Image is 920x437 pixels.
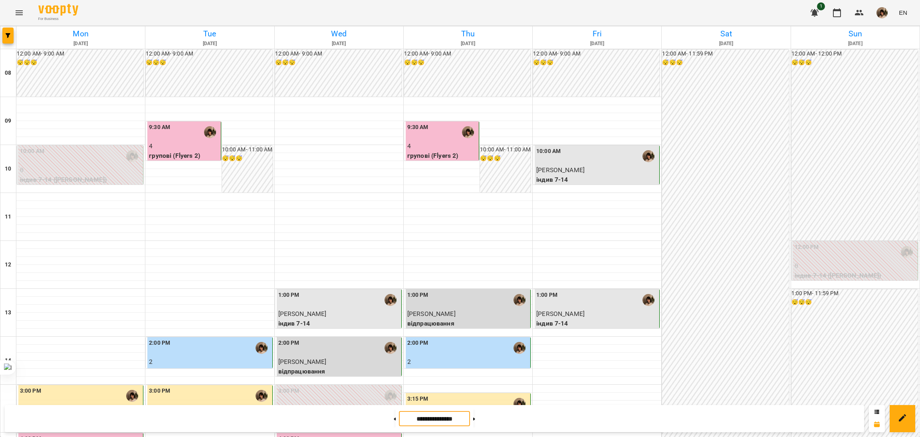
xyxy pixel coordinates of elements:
h6: Tue [147,28,273,40]
h6: Fri [534,28,660,40]
p: індив 7-14 [278,319,400,328]
img: Вікторія Кубрик [256,342,268,354]
h6: 13 [5,308,11,317]
label: 1:00 PM [278,291,299,300]
p: відпрацювання [278,367,400,376]
img: Вікторія Кубрик [514,398,525,410]
p: 0 [795,261,916,271]
label: 2:00 PM [407,339,428,348]
img: Вікторія Кубрик [901,246,913,258]
span: [PERSON_NAME] [407,310,456,318]
h6: 😴😴😴 [404,58,531,67]
span: [PERSON_NAME] [536,166,585,174]
img: Вікторія Кубрик [642,150,654,162]
h6: Wed [276,28,402,40]
label: 3:00 PM [20,387,41,395]
div: Вікторія Кубрик [514,294,525,306]
label: 9:30 AM [149,123,170,132]
img: Вікторія Кубрик [385,390,397,402]
h6: Mon [18,28,144,40]
p: 0 [20,165,141,175]
span: [PERSON_NAME] [536,310,585,318]
h6: 09 [5,117,11,125]
label: 10:00 AM [20,147,44,156]
img: Вікторія Кубрик [204,126,216,138]
label: 2:00 PM [278,339,299,348]
h6: 1:00 PM - 11:59 PM [791,289,918,298]
h6: Sat [663,28,789,40]
h6: 12:00 AM - 9:00 AM [146,50,272,58]
img: 5ab270ebd8e3dfeff87dc15fffc2038a.png [876,7,888,18]
h6: [DATE] [18,40,144,48]
h6: 😴😴😴 [791,298,918,307]
h6: [DATE] [276,40,402,48]
h6: Sun [792,28,918,40]
h6: 😴😴😴 [222,154,273,163]
h6: 10 [5,165,11,173]
p: відпрацювання [407,319,529,328]
h6: 😴😴😴 [275,58,402,67]
h6: 😴😴😴 [791,58,918,67]
h6: 12:00 AM - 11:59 PM [662,50,789,58]
img: Вікторія Кубрик [385,342,397,354]
p: групові (Flyers 2) [149,151,219,161]
p: 2 [407,357,529,367]
img: Вікторія Кубрик [126,150,138,162]
p: індив 7-14 [536,175,658,185]
h6: 11 [5,213,11,221]
img: Вікторія Кубрик [126,390,138,402]
p: індив 7-14 ([PERSON_NAME]) [20,175,141,185]
p: парні ([PERSON_NAME] - [PERSON_NAME]) [407,367,529,385]
h6: Thu [405,28,531,40]
h6: 08 [5,69,11,77]
p: 2 [149,357,270,367]
span: [PERSON_NAME] [278,358,327,365]
h6: [DATE] [792,40,918,48]
h6: 12:00 AM - 9:00 AM [533,50,660,58]
label: 9:30 AM [407,123,428,132]
p: парні ([PERSON_NAME] - [PERSON_NAME]) [149,367,270,385]
label: 10:00 AM [536,147,561,156]
h6: 😴😴😴 [17,58,143,67]
h6: 😴😴😴 [533,58,660,67]
h6: 12 [5,260,11,269]
h6: 😴😴😴 [662,58,789,67]
img: Вікторія Кубрик [385,294,397,306]
img: Вікторія Кубрик [642,294,654,306]
span: [PERSON_NAME] [278,310,327,318]
img: Вікторія Кубрик [462,126,474,138]
h6: 😴😴😴 [146,58,272,67]
p: 4 [149,141,219,151]
label: 3:00 PM [149,387,170,395]
label: 2:00 PM [149,339,170,348]
p: індив 7-14 [536,319,658,328]
h6: 10:00 AM - 11:00 AM [480,145,531,154]
img: Вікторія Кубрик [514,342,525,354]
h6: 12:00 AM - 9:00 AM [404,50,531,58]
span: EN [899,8,907,17]
span: For Business [38,16,78,22]
h6: [DATE] [405,40,531,48]
h6: 14 [5,356,11,365]
p: 4 [407,141,477,151]
p: групові (Flyers 2) [407,151,477,161]
img: Voopty Logo [38,4,78,16]
label: 3:15 PM [407,395,428,403]
button: Menu [10,3,29,22]
label: 3:00 PM [278,387,299,395]
h6: [DATE] [147,40,273,48]
h6: 10:00 AM - 11:00 AM [222,145,273,154]
h6: 12:00 AM - 12:00 PM [791,50,918,58]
